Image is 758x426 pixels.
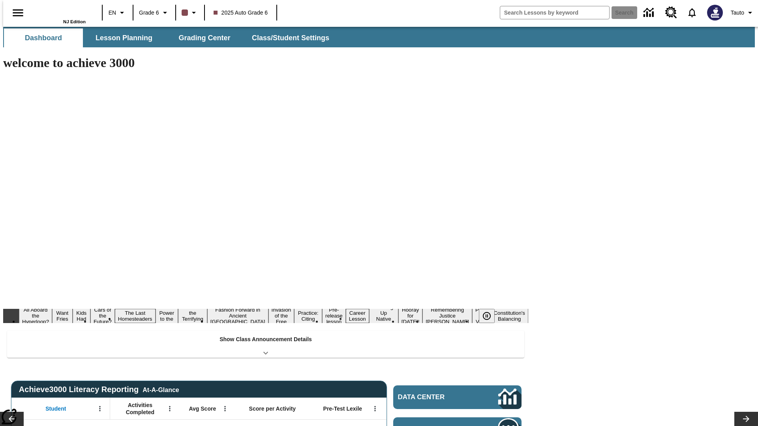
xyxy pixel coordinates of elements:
span: Grade 6 [139,9,159,17]
span: NJ Edition [63,19,86,24]
span: EN [109,9,116,17]
button: Select a new avatar [702,2,728,23]
button: Language: EN, Select a language [105,6,130,20]
img: Avatar [707,5,723,21]
div: SubNavbar [3,28,336,47]
button: Open Menu [219,403,231,415]
a: Notifications [682,2,702,23]
span: Pre-Test Lexile [323,405,362,412]
button: Open side menu [6,1,30,24]
button: Slide 12 Career Lesson [346,309,369,323]
a: Data Center [393,385,522,409]
span: Student [45,405,66,412]
div: Home [34,3,86,24]
button: Class/Student Settings [246,28,336,47]
button: Slide 3 Dirty Jobs Kids Had To Do [73,297,90,335]
button: Grading Center [165,28,244,47]
span: 2025 Auto Grade 6 [214,9,268,17]
button: Slide 14 Hooray for Constitution Day! [398,306,423,326]
button: Slide 7 Attack of the Terrifying Tomatoes [178,303,207,329]
button: Slide 1 All Aboard the Hyperloop? [19,306,52,326]
p: Show Class Announcement Details [220,335,312,344]
span: Avg Score [189,405,216,412]
a: Data Center [639,2,660,24]
button: Open Menu [94,403,106,415]
button: Slide 8 Fashion Forward in Ancient Rome [207,306,268,326]
button: Class color is dark brown. Change class color [178,6,202,20]
span: Data Center [398,393,472,401]
div: SubNavbar [3,27,755,47]
div: Show Class Announcement Details [7,331,524,358]
div: Pause [479,309,503,323]
span: Achieve3000 Literacy Reporting [19,385,179,394]
button: Slide 10 Mixed Practice: Citing Evidence [294,303,322,329]
button: Slide 11 Pre-release lesson [322,306,346,326]
button: Grade: Grade 6, Select a grade [136,6,173,20]
span: Tauto [731,9,744,17]
button: Dashboard [4,28,83,47]
button: Slide 6 Solar Power to the People [156,303,178,329]
button: Slide 15 Remembering Justice O'Connor [422,306,472,326]
button: Slide 13 Cooking Up Native Traditions [369,303,398,329]
button: Open Menu [164,403,176,415]
div: At-A-Glance [143,385,179,394]
button: Slide 5 The Last Homesteaders [115,309,156,323]
button: Slide 17 The Constitution's Balancing Act [490,303,528,329]
span: Score per Activity [249,405,296,412]
span: Activities Completed [114,402,166,416]
a: Home [34,4,86,19]
button: Slide 9 The Invasion of the Free CD [268,300,295,332]
button: Lesson Planning [84,28,163,47]
button: Slide 4 Cars of the Future? [90,306,115,326]
button: Slide 2 Do You Want Fries With That? [52,297,72,335]
button: Profile/Settings [728,6,758,20]
button: Lesson carousel, Next [734,412,758,426]
button: Slide 16 Point of View [472,306,490,326]
button: Open Menu [369,403,381,415]
button: Pause [479,309,495,323]
input: search field [500,6,609,19]
h1: welcome to achieve 3000 [3,56,528,70]
a: Resource Center, Will open in new tab [660,2,682,23]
